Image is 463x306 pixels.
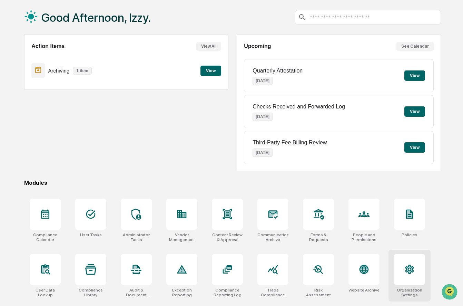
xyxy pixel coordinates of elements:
[49,117,83,122] a: Powered byPylon
[402,232,417,237] div: Policies
[117,55,126,63] button: Start new chat
[31,43,65,49] h2: Action Items
[121,232,152,242] div: Administrator Tasks
[57,87,86,94] span: Attestations
[212,232,243,242] div: Content Review & Approval
[69,117,83,122] span: Pylon
[7,88,12,93] div: 🖐️
[166,288,197,297] div: Exception Reporting
[30,288,61,297] div: User Data Lookup
[7,53,19,65] img: 1746055101610-c473b297-6a78-478c-a979-82029cc54cd1
[257,288,288,297] div: Trade Compliance
[441,283,460,302] iframe: Open customer support
[23,53,113,60] div: Start new chat
[24,180,441,186] div: Modules
[394,288,425,297] div: Organization Settings
[121,288,152,297] div: Audit & Document Logs
[30,232,61,242] div: Compliance Calendar
[23,60,87,65] div: We're available if you need us!
[348,232,380,242] div: People and Permissions
[253,113,273,121] p: [DATE]
[257,232,288,242] div: Communications Archive
[200,66,221,76] button: View
[47,84,88,97] a: 🗄️Attestations
[48,68,70,74] p: Archiving
[4,84,47,97] a: 🖐️Preclearance
[200,67,221,74] a: View
[14,87,45,94] span: Preclearance
[253,68,303,74] p: Quarterly Attestation
[404,70,425,81] button: View
[7,101,12,106] div: 🔎
[404,142,425,153] button: View
[253,140,327,146] p: Third-Party Fee Billing Review
[244,43,271,49] h2: Upcoming
[14,100,43,107] span: Data Lookup
[166,232,197,242] div: Vendor Management
[212,288,243,297] div: Compliance Reporting Log
[348,288,380,293] div: Website Archive
[73,67,92,75] p: 1 item
[41,11,151,25] h1: Good Afternoon, Izzy.
[303,288,334,297] div: Risk Assessment
[80,232,102,237] div: User Tasks
[253,77,273,85] p: [DATE]
[303,232,334,242] div: Forms & Requests
[4,97,46,110] a: 🔎Data Lookup
[253,104,345,110] p: Checks Received and Forwarded Log
[7,15,126,26] p: How can we help?
[196,42,221,51] button: View All
[253,149,273,157] p: [DATE]
[396,42,434,51] button: See Calendar
[75,288,106,297] div: Compliance Library
[404,106,425,117] button: View
[50,88,56,93] div: 🗄️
